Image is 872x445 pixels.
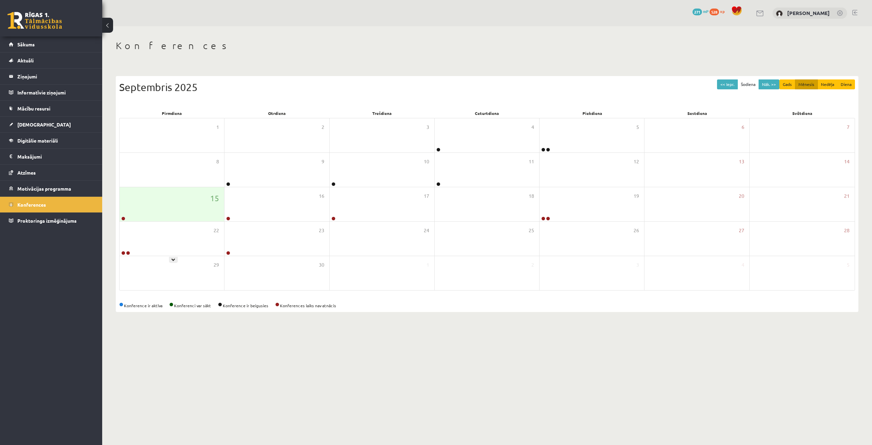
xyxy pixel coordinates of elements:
span: 9 [322,158,324,165]
span: 17 [424,192,429,200]
button: Nedēļa [817,79,838,89]
a: [DEMOGRAPHIC_DATA] [9,117,94,132]
span: 29 [214,261,219,269]
span: 11 [529,158,534,165]
span: 1 [426,261,429,269]
a: Atzīmes [9,165,94,180]
span: 27 [739,227,744,234]
span: Mācību resursi [17,105,50,112]
span: 25 [529,227,534,234]
button: Šodiena [737,79,759,89]
span: Sākums [17,41,35,47]
a: Mācību resursi [9,101,94,116]
span: 4 [531,123,534,131]
a: Proktoringa izmēģinājums [9,213,94,228]
a: Sākums [9,36,94,52]
span: 23 [319,227,324,234]
span: Proktoringa izmēģinājums [17,218,77,224]
h1: Konferences [116,40,858,51]
span: 5 [636,123,639,131]
span: xp [720,9,725,14]
div: Trešdiena [329,108,435,118]
span: 21 [844,192,850,200]
span: 20 [739,192,744,200]
span: Digitālie materiāli [17,137,58,144]
span: 271 [692,9,702,15]
a: 271 mP [692,9,708,14]
span: 15 [210,192,219,204]
span: 18 [529,192,534,200]
a: Motivācijas programma [9,181,94,196]
span: Motivācijas programma [17,186,71,192]
div: Septembris 2025 [119,79,855,95]
a: [PERSON_NAME] [787,10,830,16]
img: Alekss Kozlovskis [776,10,783,17]
span: 30 [319,261,324,269]
a: 528 xp [710,9,728,14]
span: 7 [847,123,850,131]
span: 24 [424,227,429,234]
button: Gads [779,79,795,89]
a: Rīgas 1. Tālmācības vidusskola [7,12,62,29]
div: Konference ir aktīva Konferenci var sākt Konference ir beigusies Konferences laiks nav atnācis [119,302,855,309]
span: 19 [634,192,639,200]
span: 4 [742,261,744,269]
span: 2 [322,123,324,131]
button: << Iepr. [717,79,738,89]
legend: Maksājumi [17,149,94,164]
a: Informatīvie ziņojumi [9,85,94,100]
span: 3 [636,261,639,269]
span: 12 [634,158,639,165]
span: 13 [739,158,744,165]
span: 16 [319,192,324,200]
button: Mēnesis [795,79,818,89]
span: 6 [742,123,744,131]
span: mP [703,9,708,14]
span: 3 [426,123,429,131]
span: 22 [214,227,219,234]
span: Atzīmes [17,169,36,176]
a: Aktuāli [9,53,94,68]
span: 5 [847,261,850,269]
button: Diena [837,79,855,89]
legend: Informatīvie ziņojumi [17,85,94,100]
span: 8 [216,158,219,165]
div: Sestdiena [645,108,750,118]
div: Otrdiena [224,108,330,118]
span: [DEMOGRAPHIC_DATA] [17,121,71,128]
a: Konferences [9,197,94,212]
button: Nāk. >> [759,79,779,89]
div: Pirmdiena [119,108,224,118]
a: Maksājumi [9,149,94,164]
span: 2 [531,261,534,269]
div: Piekdiena [540,108,645,118]
span: 14 [844,158,850,165]
span: 26 [634,227,639,234]
a: Digitālie materiāli [9,133,94,148]
span: Konferences [17,202,46,208]
div: Ceturtdiena [435,108,540,118]
span: 10 [424,158,429,165]
legend: Ziņojumi [17,69,94,84]
a: Ziņojumi [9,69,94,84]
div: Svētdiena [750,108,855,118]
span: 28 [844,227,850,234]
span: 1 [216,123,219,131]
span: Aktuāli [17,57,34,63]
span: 528 [710,9,719,15]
